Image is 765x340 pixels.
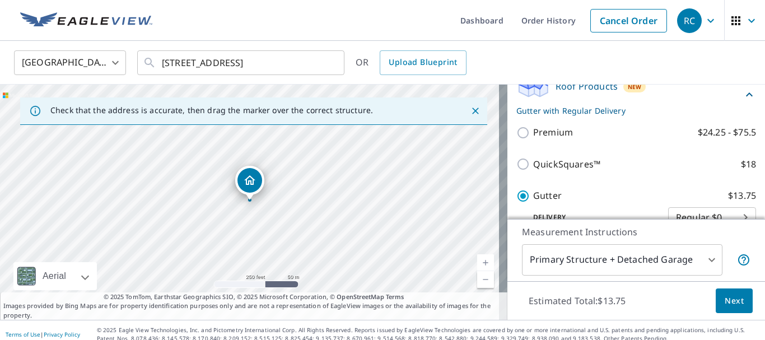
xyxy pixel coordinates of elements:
p: Estimated Total: $13.75 [520,288,635,313]
p: Gutter with Regular Delivery [516,105,743,117]
span: Upload Blueprint [389,55,457,69]
button: Close [468,104,483,118]
img: EV Logo [20,12,152,29]
a: Upload Blueprint [380,50,466,75]
div: OR [356,50,467,75]
a: Current Level 17, Zoom In [477,254,494,271]
p: Premium [533,125,573,139]
p: Roof Products [556,80,618,93]
div: [GEOGRAPHIC_DATA] [14,47,126,78]
p: QuickSquares™ [533,157,600,171]
div: Roof ProductsNewGutter with Regular Delivery [516,73,756,117]
span: Next [725,294,744,308]
a: Cancel Order [590,9,667,32]
p: Measurement Instructions [522,225,750,239]
a: OpenStreetMap [337,292,384,301]
p: $13.75 [728,189,756,203]
div: RC [677,8,702,33]
div: Dropped pin, building 1, Residential property, 11314 Hawk High Ct Eden Prairie, MN 55347 [235,166,264,201]
button: Next [716,288,753,314]
p: $24.25 - $75.5 [698,125,756,139]
span: New [628,82,642,91]
div: Aerial [13,262,97,290]
div: Primary Structure + Detached Garage [522,244,722,276]
p: Check that the address is accurate, then drag the marker over the correct structure. [50,105,373,115]
div: Aerial [39,262,69,290]
input: Search by address or latitude-longitude [162,47,321,78]
span: © 2025 TomTom, Earthstar Geographics SIO, © 2025 Microsoft Corporation, © [104,292,404,302]
p: $18 [741,157,756,171]
a: Privacy Policy [44,330,80,338]
div: Regular $0 [668,202,756,233]
p: Gutter [533,189,562,203]
span: Your report will include the primary structure and a detached garage if one exists. [737,253,750,267]
p: | [6,331,80,338]
p: Delivery [516,212,668,222]
a: Terms of Use [6,330,40,338]
a: Current Level 17, Zoom Out [477,271,494,288]
a: Terms [386,292,404,301]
